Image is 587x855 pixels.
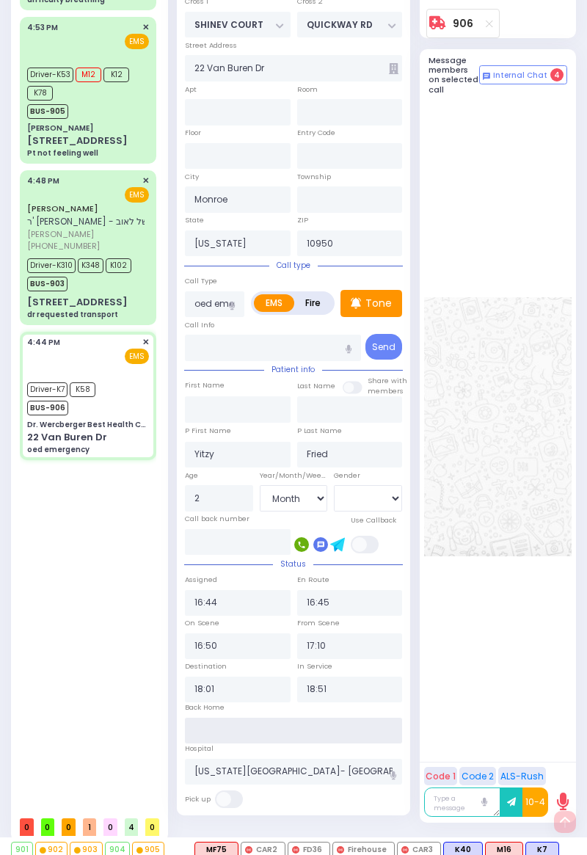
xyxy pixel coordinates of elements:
a: [PERSON_NAME] [27,203,98,214]
div: [PERSON_NAME] [27,123,93,134]
span: [PHONE_NUMBER] [27,240,100,252]
label: P First Name [185,426,231,436]
span: ✕ [142,21,149,34]
span: 0 [20,818,34,837]
label: Floor [185,128,201,138]
div: dr requested transport [27,309,118,320]
span: 4:44 PM [27,337,60,348]
button: Send [365,334,402,360]
img: red-radio-icon.svg [292,846,299,854]
img: red-radio-icon.svg [245,846,252,854]
button: ALS-Rush [498,767,546,785]
span: Other building occupants [389,63,398,74]
label: En Route [297,575,329,585]
button: Code 2 [459,767,496,785]
span: ר' [PERSON_NAME] - ר' הערשל לאוב [27,215,174,228]
span: BUS-905 [27,104,68,119]
p: Tone [365,296,392,311]
span: Driver-K310 [27,258,76,273]
span: K102 [106,258,131,273]
a: 906 [453,18,473,29]
span: EMS [125,349,149,364]
label: Hospital [185,743,214,754]
label: State [185,215,204,225]
label: Age [185,470,198,481]
label: Street Address [185,40,237,51]
label: Call Type [185,276,217,286]
span: BUS-906 [27,401,68,415]
label: Destination [185,661,227,672]
span: ✕ [142,336,149,349]
label: City [185,172,199,182]
span: members [368,386,404,396]
span: 4:53 PM [27,22,58,33]
span: Internal Chat [493,70,547,81]
input: Search hospital [185,759,402,785]
span: 4 [550,68,564,81]
span: Status [273,559,313,570]
label: Gender [334,470,360,481]
label: Apt [185,84,197,95]
span: 0 [62,818,76,837]
img: red-radio-icon.svg [337,846,344,854]
div: 22 Van Buren Dr [27,430,107,445]
img: comment-alt.png [483,73,490,80]
label: On Scene [185,618,219,628]
label: Pick up [185,794,211,804]
span: [PERSON_NAME] [27,228,174,241]
span: 0 [103,818,117,837]
span: 1 [83,818,97,837]
label: Room [297,84,318,95]
label: Use Callback [351,515,396,525]
label: From Scene [297,618,340,628]
span: 4 [125,818,139,837]
span: 4:48 PM [27,175,59,186]
label: First Name [185,380,225,390]
span: K78 [27,86,53,101]
button: Internal Chat 4 [479,65,567,84]
label: Fire [293,294,332,312]
label: Call back number [185,514,249,524]
img: red-radio-icon.svg [401,846,409,854]
button: 10-4 [522,787,548,817]
span: 0 [41,818,55,837]
span: K12 [103,68,129,82]
div: Pt not feeling well [27,148,98,159]
label: In Service [297,661,332,672]
label: Last Name [297,381,335,391]
div: Dr. Wercberger Best Health Care [27,419,149,430]
span: Patient info [264,364,322,375]
span: M12 [76,68,101,82]
small: Share with [368,376,407,385]
label: Assigned [185,575,217,585]
span: EMS [125,34,149,49]
div: [STREET_ADDRESS] [27,295,128,310]
div: Year/Month/Week/Day [260,470,328,481]
span: ✕ [142,175,149,187]
label: Township [297,172,331,182]
span: BUS-903 [27,277,68,291]
label: EMS [254,294,294,312]
label: ZIP [297,215,308,225]
span: K348 [78,258,103,273]
span: Driver-K7 [27,382,68,397]
label: Back Home [185,702,225,713]
h5: Message members on selected call [429,56,480,95]
label: Entry Code [297,128,335,138]
span: 0 [145,818,159,837]
span: Driver-K53 [27,68,73,82]
span: Call type [269,260,318,271]
label: Call Info [185,320,214,330]
div: oed emergency [27,444,90,455]
button: Code 1 [424,767,457,785]
label: P Last Name [297,426,342,436]
span: EMS [125,187,149,203]
span: K58 [70,382,95,397]
div: [STREET_ADDRESS] [27,134,128,148]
